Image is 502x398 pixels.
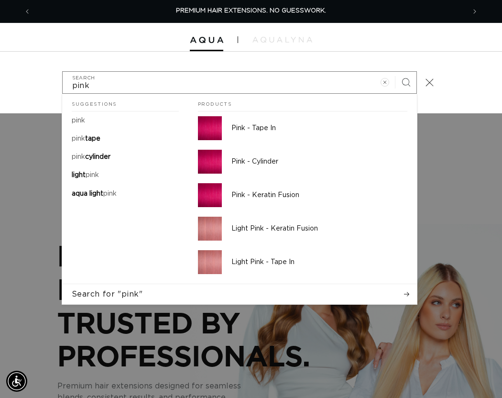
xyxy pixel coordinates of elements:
button: Previous announcement [17,2,38,21]
h2: Products [198,94,407,111]
a: aqua light pink [62,185,188,203]
p: pink [72,116,85,125]
p: Light Pink - Keratin Fusion [231,224,407,233]
img: Aqua Hair Extensions [190,37,223,44]
mark: pink [72,117,85,124]
img: Pink - Keratin Fusion [198,183,222,207]
span: PREMIUM HAIR EXTENSIONS. NO GUESSWORK. [176,8,326,14]
button: Close [419,72,440,93]
h2: Suggestions [72,94,179,111]
span: cylinder [85,154,110,160]
p: light pink [72,171,99,179]
a: pink [62,111,188,130]
a: Light Pink - Tape In [188,245,417,279]
button: Search [395,72,416,93]
img: aqualyna.com [252,37,312,43]
img: Light Pink - Tape In [198,250,222,274]
span: aqua light [72,190,103,197]
a: Light Pink - Keratin Fusion [188,212,417,245]
p: Pink - Keratin Fusion [231,191,407,199]
p: Light Pink - Tape In [231,258,407,266]
p: Pink - Tape In [231,124,407,133]
a: Pink - Cylinder [188,145,417,178]
a: Pink - Tape In [188,111,417,145]
iframe: Chat Widget [454,352,502,398]
input: Search [63,72,416,93]
span: Search for "pink" [72,289,143,299]
p: pink tape [72,134,100,143]
mark: pink [72,135,85,142]
button: Clear search term [374,72,395,93]
span: tape [85,135,100,142]
a: pink cylinder [62,148,188,166]
p: pink cylinder [72,153,110,161]
button: Next announcement [464,2,485,21]
p: Pink - Cylinder [231,157,407,166]
a: pink tape [62,130,188,148]
span: light [72,172,86,178]
mark: pink [103,190,117,197]
div: Accessibility Menu [6,371,27,392]
p: aqua light pink [72,189,117,198]
a: Pink - Keratin Fusion [188,178,417,212]
mark: pink [86,172,99,178]
img: Pink - Cylinder [198,150,222,174]
mark: pink [72,154,85,160]
img: Light Pink - Keratin Fusion [198,217,222,241]
img: Pink - Tape In [198,116,222,140]
a: light pink [62,166,188,184]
